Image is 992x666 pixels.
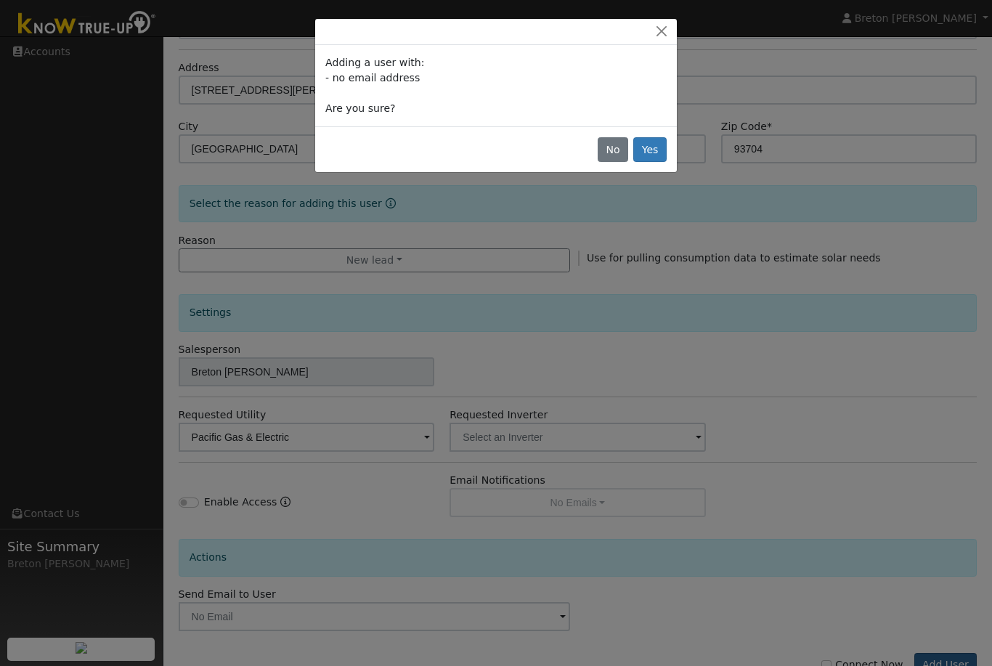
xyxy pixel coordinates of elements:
[325,57,424,68] span: Adding a user with:
[598,137,628,162] button: No
[325,102,395,114] span: Are you sure?
[651,24,672,39] button: Close
[633,137,667,162] button: Yes
[325,72,420,84] span: - no email address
